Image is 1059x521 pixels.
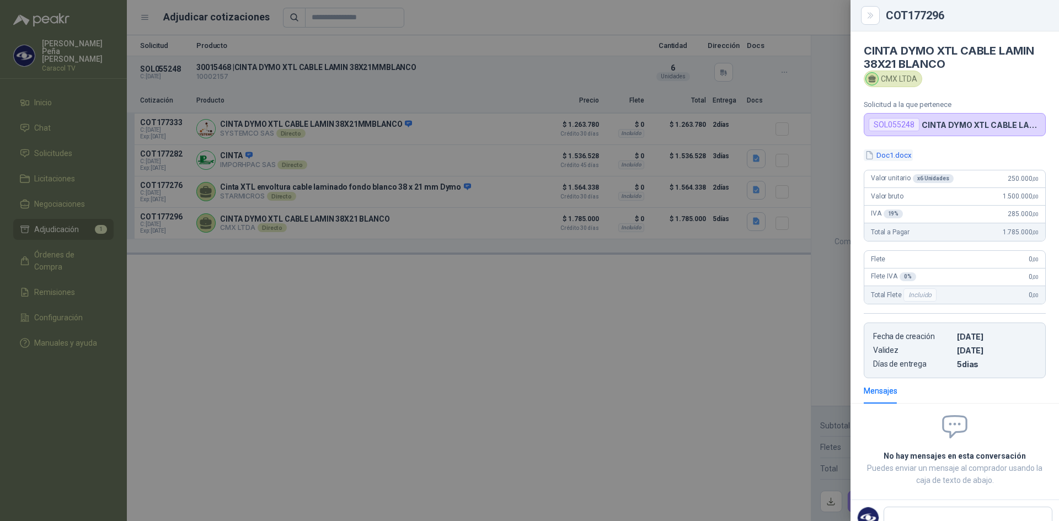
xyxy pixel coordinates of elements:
[957,346,1036,355] p: [DATE]
[1008,175,1039,182] span: 250.000
[903,288,937,302] div: Incluido
[1029,255,1039,263] span: 0
[864,100,1046,109] p: Solicitud a la que pertenece
[884,210,903,218] div: 19 %
[871,228,910,236] span: Total a Pagar
[869,118,919,131] div: SOL055248
[864,149,913,161] button: Doc1.docx
[922,120,1041,130] p: CINTA DYMO XTL CABLE LAMIN 38X21MMBLANCO
[1008,210,1039,218] span: 285.000
[864,9,877,22] button: Close
[1032,194,1039,200] span: ,00
[871,192,903,200] span: Valor bruto
[871,288,939,302] span: Total Flete
[900,272,916,281] div: 0 %
[864,450,1046,462] h2: No hay mensajes en esta conversación
[871,272,916,281] span: Flete IVA
[957,332,1036,341] p: [DATE]
[913,174,954,183] div: x 6 Unidades
[873,346,953,355] p: Validez
[864,44,1046,71] h4: CINTA DYMO XTL CABLE LAMIN 38X21 BLANCO
[1003,228,1039,236] span: 1.785.000
[1029,273,1039,281] span: 0
[1032,211,1039,217] span: ,00
[886,10,1046,21] div: COT177296
[1032,274,1039,280] span: ,00
[1003,192,1039,200] span: 1.500.000
[871,174,954,183] span: Valor unitario
[1032,292,1039,298] span: ,00
[957,359,1036,369] p: 5 dias
[1029,291,1039,299] span: 0
[873,332,953,341] p: Fecha de creación
[864,385,897,397] div: Mensajes
[871,255,885,263] span: Flete
[864,71,922,87] div: CMX LTDA
[1032,256,1039,262] span: ,00
[873,359,953,369] p: Días de entrega
[1032,176,1039,182] span: ,00
[1032,229,1039,235] span: ,00
[871,210,903,218] span: IVA
[864,462,1046,486] p: Puedes enviar un mensaje al comprador usando la caja de texto de abajo.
